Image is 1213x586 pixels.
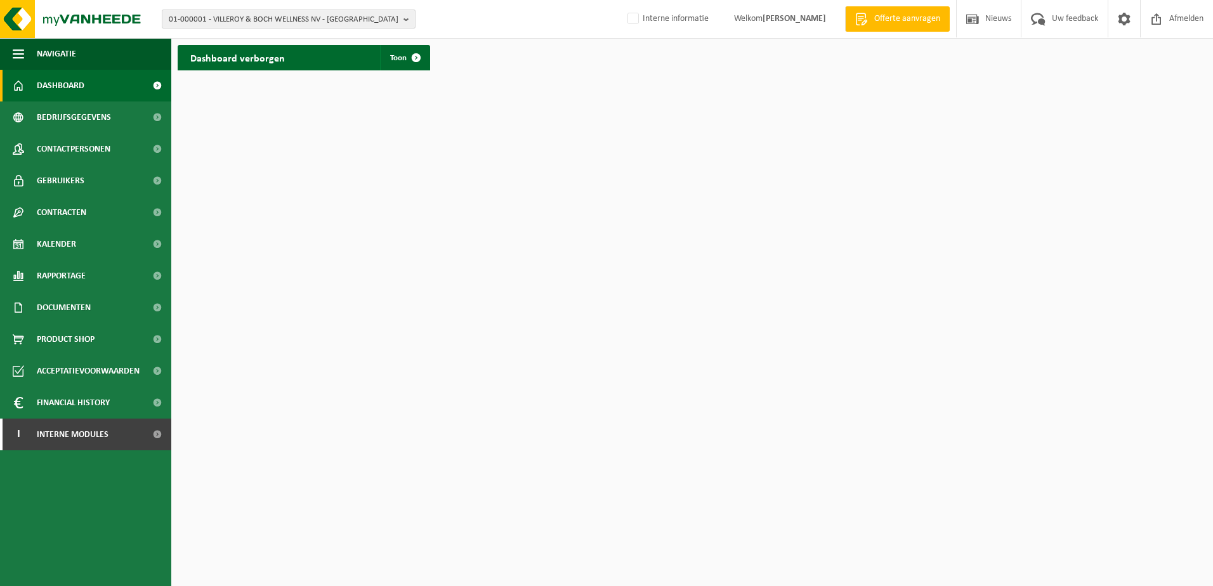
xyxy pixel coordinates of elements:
[178,45,298,70] h2: Dashboard verborgen
[37,419,108,450] span: Interne modules
[625,10,709,29] label: Interne informatie
[37,355,140,387] span: Acceptatievoorwaarden
[37,197,86,228] span: Contracten
[37,165,84,197] span: Gebruikers
[763,14,826,23] strong: [PERSON_NAME]
[871,13,943,25] span: Offerte aanvragen
[845,6,950,32] a: Offerte aanvragen
[37,228,76,260] span: Kalender
[390,54,407,62] span: Toon
[169,10,398,29] span: 01-000001 - VILLEROY & BOCH WELLNESS NV - [GEOGRAPHIC_DATA]
[37,38,76,70] span: Navigatie
[13,419,24,450] span: I
[37,260,86,292] span: Rapportage
[380,45,429,70] a: Toon
[37,387,110,419] span: Financial History
[37,323,95,355] span: Product Shop
[37,70,84,101] span: Dashboard
[37,292,91,323] span: Documenten
[162,10,416,29] button: 01-000001 - VILLEROY & BOCH WELLNESS NV - [GEOGRAPHIC_DATA]
[37,101,111,133] span: Bedrijfsgegevens
[37,133,110,165] span: Contactpersonen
